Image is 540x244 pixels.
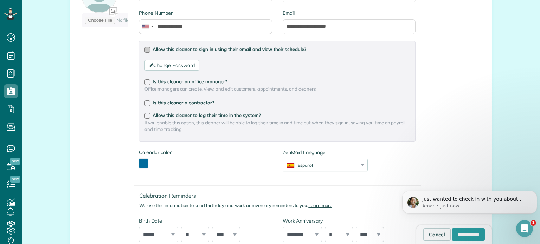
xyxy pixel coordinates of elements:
[139,202,421,209] p: We use this information to send birthday and work anniversary reminders to you.
[139,159,148,168] button: toggle color picker dialog
[10,176,20,183] span: New
[139,9,272,17] label: Phone Number
[153,79,227,84] span: Is this cleaner an office manager?
[153,112,261,118] span: Allow this cleaner to log their time in the system?
[139,149,171,156] label: Calendar color
[153,100,214,105] span: Is this cleaner a contractor?
[144,60,199,71] a: Change Password
[283,162,359,168] div: Español
[283,217,416,224] label: Work Anniversary
[516,220,533,237] iframe: Intercom live chat
[283,9,416,17] label: Email
[10,158,20,165] span: New
[139,20,155,34] div: United States: +1
[283,149,368,156] label: ZenMaid Language
[423,228,451,241] a: Cancel
[139,193,421,199] h4: Celebration Reminders
[531,220,536,226] span: 1
[144,119,410,133] span: If you enable this option, this cleaner will be able to log their time in and time out when they ...
[399,176,540,225] iframe: Intercom notifications message
[153,46,306,52] span: Allow this cleaner to sign in using their email and view their schedule?
[308,203,332,208] a: Learn more
[139,217,272,224] label: Birth Date
[144,86,410,92] span: Office managers can create, view, and edit customers, appointments, and cleaners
